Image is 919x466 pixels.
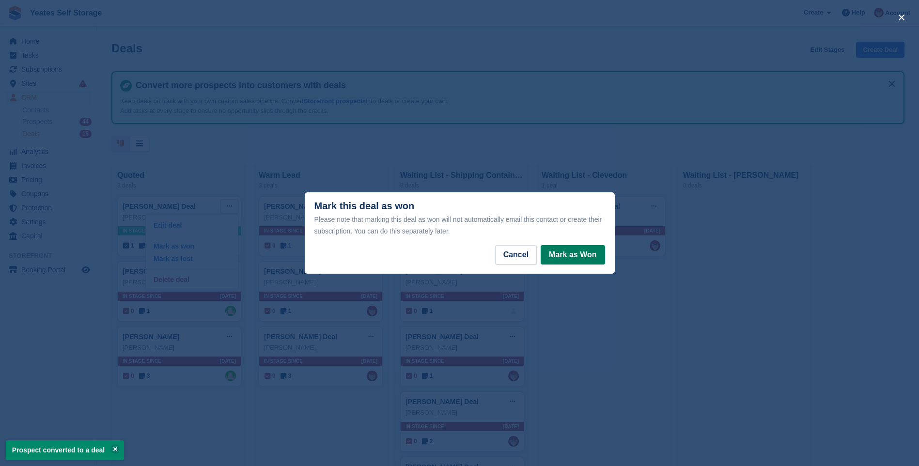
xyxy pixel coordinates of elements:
button: close [894,10,909,25]
button: Mark as Won [541,245,605,264]
div: Mark this deal as won [314,201,605,237]
p: Prospect converted to a deal [6,440,124,460]
button: Cancel [495,245,537,264]
div: Please note that marking this deal as won will not automatically email this contact or create the... [314,214,605,237]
